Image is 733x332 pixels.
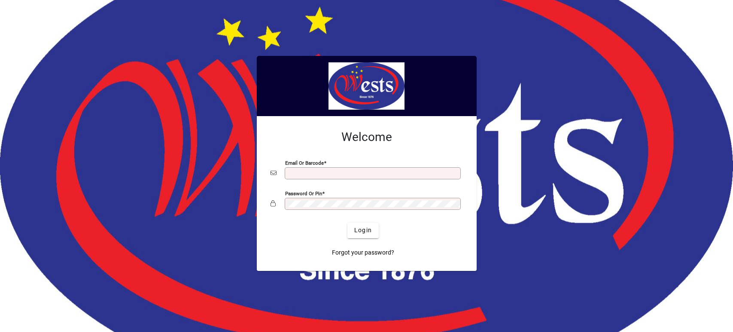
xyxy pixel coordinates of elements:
[354,226,372,235] span: Login
[328,245,398,261] a: Forgot your password?
[347,223,379,238] button: Login
[271,130,463,144] h2: Welcome
[285,190,322,196] mat-label: Password or Pin
[332,248,394,257] span: Forgot your password?
[285,160,324,166] mat-label: Email or Barcode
